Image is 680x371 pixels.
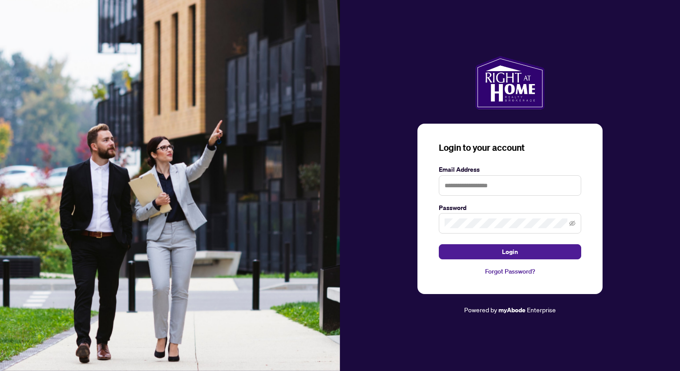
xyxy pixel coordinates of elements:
img: ma-logo [475,56,544,109]
span: eye-invisible [569,220,575,226]
a: myAbode [498,305,526,315]
label: Password [439,203,581,213]
a: Forgot Password? [439,266,581,276]
span: Login [502,245,518,259]
span: Powered by [464,306,497,314]
button: Login [439,244,581,259]
label: Email Address [439,165,581,174]
span: Enterprise [527,306,556,314]
h3: Login to your account [439,141,581,154]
